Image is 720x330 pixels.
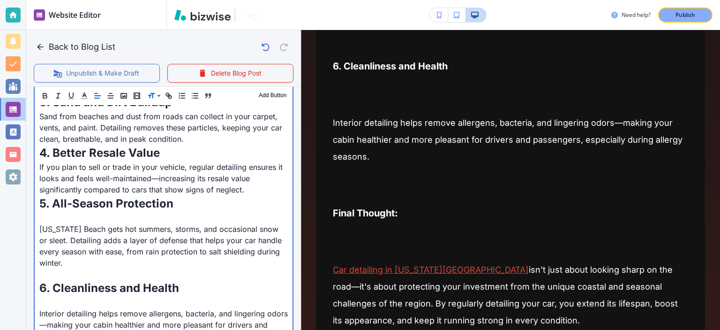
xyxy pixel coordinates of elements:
button: Add Button [256,90,289,101]
h3: Need help? [622,11,651,19]
p: Sand from beaches and dust from roads can collect in your carpet, vents, and paint. Detailing rem... [39,111,288,145]
span: 4. Better Resale Value [39,146,160,160]
h2: Website Editor [49,9,101,21]
img: Your Logo [239,9,264,21]
span: 3. Sand and Dirt Buildup [39,95,172,109]
span: 6. Cleanliness and Health [39,281,179,295]
p: Interior detailing helps remove allergens, bacteria, and lingering odors—making your cabin health... [333,115,688,165]
button: Delete Blog Post [167,64,293,83]
span: 5. All-Season Protection [39,197,173,210]
p: Publish [675,11,695,19]
button: Back to Blog List [34,38,119,56]
p: [US_STATE] Beach gets hot summers, storms, and occasional snow or sleet. Detailing adds a layer o... [39,223,288,269]
span: 6. Cleanliness and Health [333,61,448,72]
button: Unpublish & Make Draft [34,64,160,83]
span: Final Thought: [333,207,398,219]
p: If you plan to sell or trade in your vehicle, regular detailing ensures it looks and feels well-m... [39,161,288,195]
a: Car detailing in [US_STATE][GEOGRAPHIC_DATA] [333,265,529,275]
p: isn’t just about looking sharp on the road—it's about protecting your investment from the unique ... [333,261,688,329]
img: editor icon [34,9,45,21]
img: Bizwise Logo [174,9,231,21]
button: Publish [658,8,712,23]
